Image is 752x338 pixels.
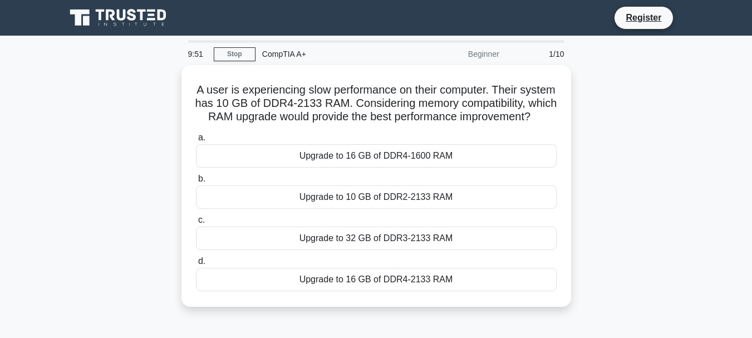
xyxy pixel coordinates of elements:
div: 9:51 [181,43,214,65]
span: a. [198,133,205,142]
div: Upgrade to 10 GB of DDR2-2133 RAM [196,185,557,209]
div: 1/10 [506,43,571,65]
h5: A user is experiencing slow performance on their computer. Their system has 10 GB of DDR4-2133 RA... [195,83,558,124]
span: b. [198,174,205,183]
div: Upgrade to 32 GB of DDR3-2133 RAM [196,227,557,250]
div: Upgrade to 16 GB of DDR4-2133 RAM [196,268,557,291]
div: Upgrade to 16 GB of DDR4-1600 RAM [196,144,557,168]
div: CompTIA A+ [255,43,409,65]
a: Stop [214,47,255,61]
a: Register [619,11,668,25]
span: d. [198,256,205,266]
span: c. [198,215,205,224]
div: Beginner [409,43,506,65]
